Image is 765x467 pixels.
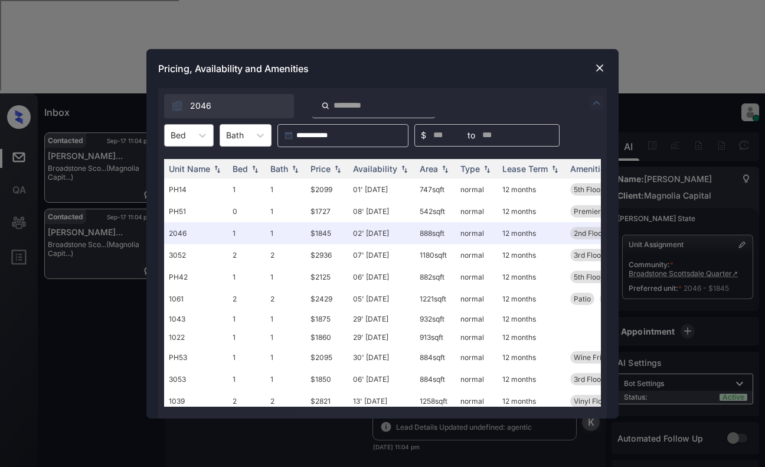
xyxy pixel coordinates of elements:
td: $2095 [306,346,348,368]
img: sorting [481,164,493,173]
td: $1845 [306,222,348,244]
td: $1860 [306,328,348,346]
td: 06' [DATE] [348,266,415,288]
td: normal [456,200,498,222]
div: Lease Term [502,164,548,174]
div: Bed [233,164,248,174]
span: 3rd Floor [574,251,604,260]
td: 2 [228,244,266,266]
td: 1 [228,266,266,288]
td: $2099 [306,179,348,200]
td: 888 sqft [415,222,456,244]
td: 1 [228,346,266,368]
td: 2046 [164,222,228,244]
td: normal [456,368,498,390]
td: $2821 [306,390,348,412]
span: 3rd Floor [574,375,604,384]
td: 1258 sqft [415,390,456,412]
td: PH53 [164,346,228,368]
td: 2 [228,288,266,310]
img: icon-zuma [321,100,330,111]
span: Patio [574,294,591,303]
td: 1039 [164,390,228,412]
td: 3053 [164,368,228,390]
div: Availability [353,164,397,174]
td: 1 [266,310,306,328]
td: $1850 [306,368,348,390]
span: 2nd Floor [574,229,605,238]
td: $2936 [306,244,348,266]
span: Premier Floorin... [574,207,631,216]
td: 1 [266,179,306,200]
td: 12 months [498,222,565,244]
td: 542 sqft [415,200,456,222]
td: 12 months [498,328,565,346]
td: 02' [DATE] [348,222,415,244]
span: Wine Fridge [574,353,614,362]
img: sorting [211,164,223,173]
div: Area [420,164,438,174]
span: 5th Floor 1 [574,273,608,281]
td: 12 months [498,368,565,390]
td: $2125 [306,266,348,288]
img: sorting [439,164,451,173]
td: normal [456,288,498,310]
td: normal [456,244,498,266]
img: close [594,62,606,74]
td: 1180 sqft [415,244,456,266]
td: 1 [266,368,306,390]
td: 1 [228,368,266,390]
td: 1 [266,266,306,288]
div: Bath [270,164,288,174]
td: 2 [266,288,306,310]
img: icon-zuma [171,100,183,112]
td: 12 months [498,288,565,310]
img: sorting [332,164,344,173]
td: 12 months [498,179,565,200]
img: sorting [289,164,301,173]
td: 12 months [498,310,565,328]
td: 1 [266,328,306,346]
td: 884 sqft [415,346,456,368]
img: sorting [249,164,261,173]
td: 882 sqft [415,266,456,288]
td: 747 sqft [415,179,456,200]
div: Unit Name [169,164,210,174]
td: 30' [DATE] [348,346,415,368]
td: 12 months [498,390,565,412]
td: PH51 [164,200,228,222]
td: 2 [228,390,266,412]
td: 1 [266,346,306,368]
div: Type [460,164,480,174]
span: Vinyl Flooring [574,397,619,406]
td: 05' [DATE] [348,288,415,310]
td: 884 sqft [415,368,456,390]
td: 1043 [164,310,228,328]
span: to [467,129,475,142]
td: $1875 [306,310,348,328]
td: 0 [228,200,266,222]
td: PH42 [164,266,228,288]
td: 1 [266,222,306,244]
td: 1 [228,222,266,244]
td: PH14 [164,179,228,200]
td: 913 sqft [415,328,456,346]
td: 06' [DATE] [348,368,415,390]
td: normal [456,310,498,328]
td: 1022 [164,328,228,346]
td: 1 [228,310,266,328]
img: icon-zuma [590,96,604,110]
td: 12 months [498,346,565,368]
td: 932 sqft [415,310,456,328]
td: 13' [DATE] [348,390,415,412]
td: normal [456,222,498,244]
span: 5th Floor 1 [574,185,608,194]
td: normal [456,346,498,368]
img: sorting [398,164,410,173]
td: 1 [228,328,266,346]
td: normal [456,328,498,346]
td: 07' [DATE] [348,244,415,266]
td: 3052 [164,244,228,266]
td: 29' [DATE] [348,328,415,346]
td: $1727 [306,200,348,222]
